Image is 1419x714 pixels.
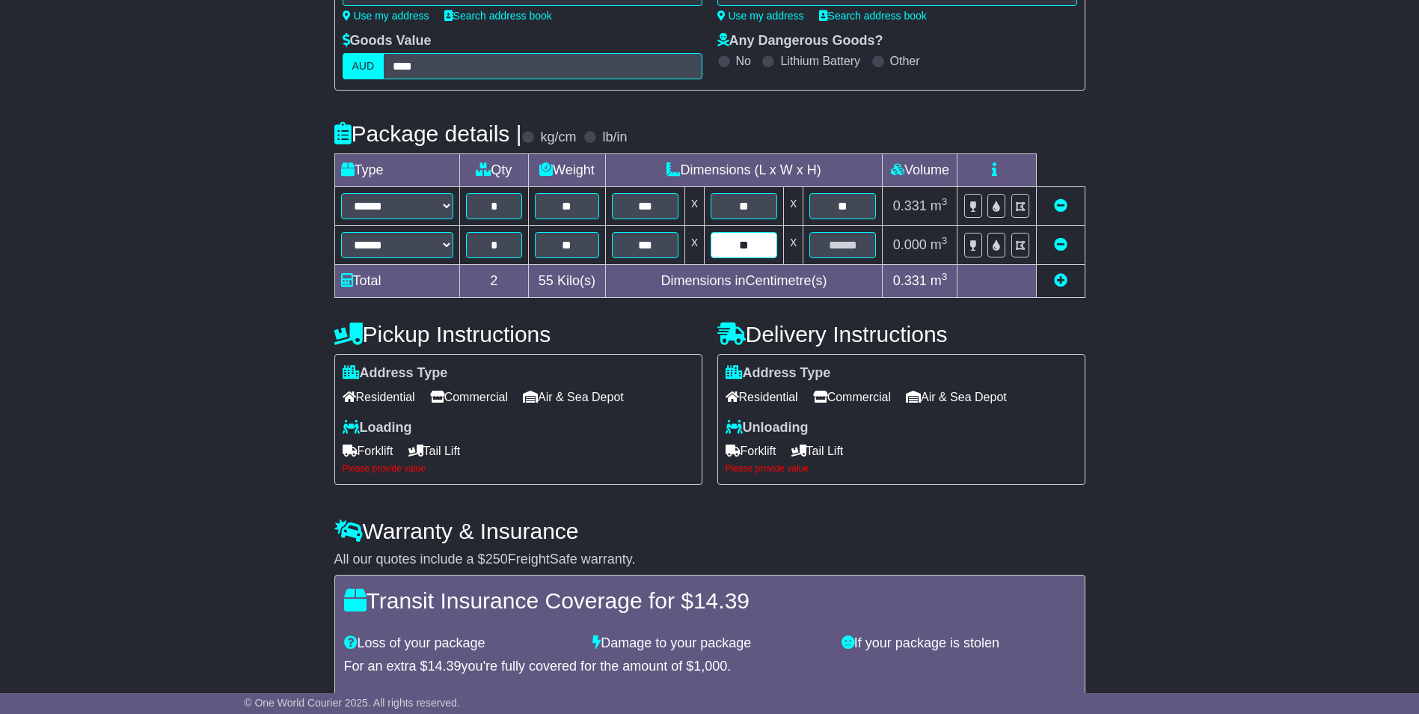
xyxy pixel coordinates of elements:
sup: 3 [942,235,948,246]
sup: 3 [942,271,948,282]
h4: Package details | [334,121,522,146]
span: 250 [485,552,508,567]
td: Weight [529,154,606,187]
span: Residential [726,385,798,409]
span: Tail Lift [408,439,461,463]
label: No [736,54,751,68]
div: Please provide value [343,463,694,474]
td: x [784,226,803,265]
sup: 3 [942,196,948,207]
label: kg/cm [540,129,576,146]
a: Remove this item [1054,237,1067,252]
a: Add new item [1054,273,1067,288]
label: Unloading [726,420,809,436]
label: lb/in [602,129,627,146]
span: Forklift [726,439,776,463]
td: Kilo(s) [529,265,606,298]
span: © One World Courier 2025. All rights reserved. [244,697,460,709]
h4: Transit Insurance Coverage for $ [344,588,1076,613]
span: Tail Lift [791,439,844,463]
span: 14.39 [428,659,462,674]
span: Residential [343,385,415,409]
td: Type [334,154,459,187]
div: If your package is stolen [834,635,1083,652]
a: Use my address [343,10,429,22]
div: For an extra $ you're fully covered for the amount of $ . [344,659,1076,675]
label: Loading [343,420,412,436]
td: Volume [883,154,957,187]
span: 55 [539,273,554,288]
div: Damage to your package [585,635,834,652]
span: 0.000 [893,237,927,252]
label: Address Type [726,365,831,382]
td: Dimensions (L x W x H) [605,154,883,187]
span: 0.331 [893,273,927,288]
label: Any Dangerous Goods? [717,33,883,49]
label: AUD [343,53,384,79]
span: m [931,237,948,252]
label: Address Type [343,365,448,382]
td: x [784,187,803,226]
label: Goods Value [343,33,432,49]
td: x [684,226,704,265]
span: Forklift [343,439,393,463]
span: 14.39 [693,588,750,613]
span: Air & Sea Depot [906,385,1007,409]
a: Use my address [717,10,804,22]
div: All our quotes include a $ FreightSafe warranty. [334,552,1085,568]
span: Commercial [813,385,891,409]
a: Search address book [444,10,552,22]
label: Lithium Battery [780,54,860,68]
div: Loss of your package [337,635,586,652]
span: m [931,198,948,213]
span: 0.331 [893,198,927,213]
td: Qty [459,154,529,187]
h4: Delivery Instructions [717,322,1085,347]
td: 2 [459,265,529,298]
span: Air & Sea Depot [523,385,624,409]
a: Search address book [819,10,927,22]
h4: Pickup Instructions [334,322,702,347]
div: Please provide value [726,463,1077,474]
h4: Warranty & Insurance [334,519,1085,543]
td: Dimensions in Centimetre(s) [605,265,883,298]
span: m [931,273,948,288]
label: Other [890,54,920,68]
a: Remove this item [1054,198,1067,213]
td: x [684,187,704,226]
td: Total [334,265,459,298]
span: 1,000 [693,659,727,674]
span: Commercial [430,385,508,409]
